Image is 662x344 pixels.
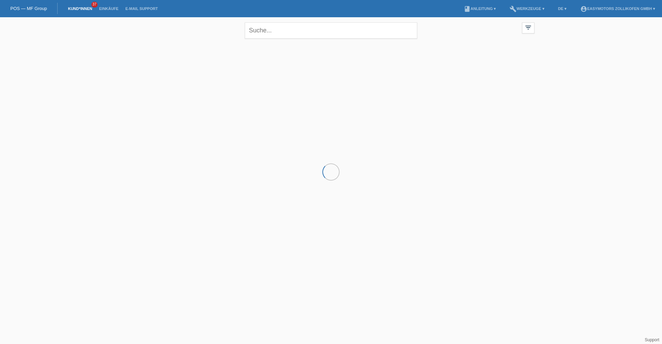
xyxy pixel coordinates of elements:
[464,6,471,12] i: book
[64,7,96,11] a: Kund*innen
[96,7,122,11] a: Einkäufe
[245,22,417,39] input: Suche...
[577,7,659,11] a: account_circleEasymotors Zollikofen GmbH ▾
[91,2,98,8] span: 37
[580,6,587,12] i: account_circle
[460,7,499,11] a: bookAnleitung ▾
[506,7,548,11] a: buildWerkzeuge ▾
[510,6,516,12] i: build
[645,337,659,342] a: Support
[10,6,47,11] a: POS — MF Group
[555,7,570,11] a: DE ▾
[122,7,161,11] a: E-Mail Support
[524,24,532,31] i: filter_list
